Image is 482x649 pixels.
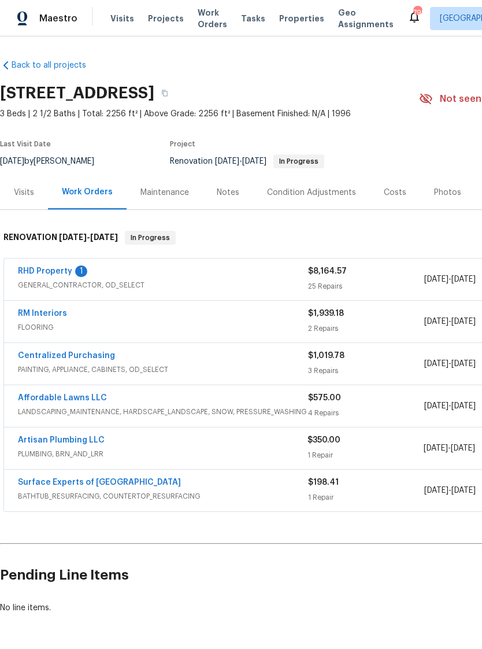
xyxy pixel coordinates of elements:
[18,394,107,402] a: Affordable Lawns LLC
[451,275,476,283] span: [DATE]
[424,360,448,368] span: [DATE]
[215,157,266,165] span: -
[18,478,181,486] a: Surface Experts of [GEOGRAPHIC_DATA]
[424,486,448,495] span: [DATE]
[308,309,344,318] span: $1,939.18
[424,275,448,283] span: [DATE]
[308,267,347,275] span: $8,164.57
[424,358,476,370] span: -
[140,187,189,198] div: Maintenance
[126,232,175,244] span: In Progress
[59,233,118,241] span: -
[217,187,239,198] div: Notes
[424,274,476,285] span: -
[18,322,308,333] span: FLOORING
[170,157,324,165] span: Renovation
[451,318,476,326] span: [DATE]
[267,187,356,198] div: Condition Adjustments
[198,7,227,30] span: Work Orders
[39,13,77,24] span: Maestro
[14,187,34,198] div: Visits
[424,402,448,410] span: [DATE]
[18,309,67,318] a: RM Interiors
[170,141,195,147] span: Project
[424,318,448,326] span: [DATE]
[424,400,476,412] span: -
[148,13,184,24] span: Projects
[308,394,341,402] span: $575.00
[308,407,424,419] div: 4 Repairs
[18,448,307,460] span: PLUMBING, BRN_AND_LRR
[59,233,87,241] span: [DATE]
[424,444,448,452] span: [DATE]
[3,231,118,245] h6: RENOVATION
[308,323,424,334] div: 2 Repairs
[215,157,239,165] span: [DATE]
[90,233,118,241] span: [DATE]
[75,265,87,277] div: 1
[413,7,421,19] div: 798
[451,486,476,495] span: [DATE]
[451,402,476,410] span: [DATE]
[308,352,344,360] span: $1,019.78
[434,187,461,198] div: Photos
[18,406,308,418] span: LANDSCAPING_MAINTENANCE, HARDSCAPE_LANDSCAPE, SNOW, PRESSURE_WASHING
[241,14,265,23] span: Tasks
[424,316,476,327] span: -
[279,13,324,24] span: Properties
[424,485,476,496] span: -
[62,186,113,198] div: Work Orders
[308,478,339,486] span: $198.41
[275,158,323,165] span: In Progress
[308,365,424,377] div: 3 Repairs
[18,364,308,375] span: PAINTING, APPLIANCE, CABINETS, OD_SELECT
[451,444,475,452] span: [DATE]
[18,436,105,444] a: Artisan Plumbing LLC
[338,7,394,30] span: Geo Assignments
[451,360,476,368] span: [DATE]
[18,267,72,275] a: RHD Property
[307,436,340,444] span: $350.00
[242,157,266,165] span: [DATE]
[18,279,308,291] span: GENERAL_CONTRACTOR, OD_SELECT
[18,352,115,360] a: Centralized Purchasing
[110,13,134,24] span: Visits
[154,83,175,104] button: Copy Address
[424,443,475,454] span: -
[308,281,424,292] div: 25 Repairs
[384,187,406,198] div: Costs
[308,492,424,503] div: 1 Repair
[307,449,423,461] div: 1 Repair
[18,491,308,502] span: BATHTUB_RESURFACING, COUNTERTOP_RESURFACING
